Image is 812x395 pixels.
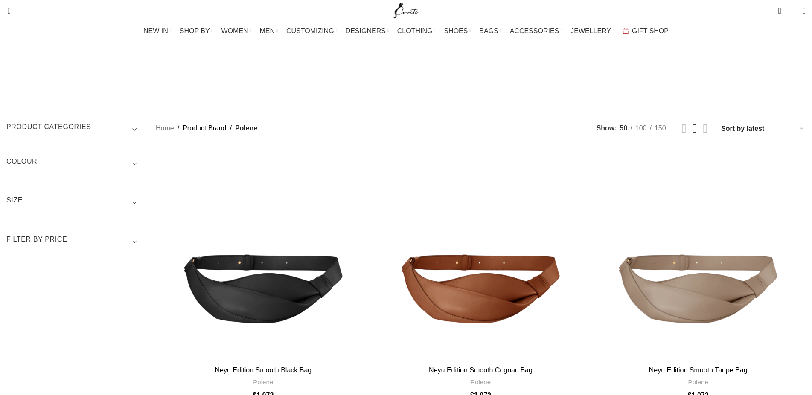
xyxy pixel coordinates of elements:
a: JEWELLERY [570,23,614,40]
span: 0 [789,9,796,15]
span: CUSTOMIZING [286,27,334,35]
a: Polene [688,378,708,386]
a: DESIGNERS [346,23,389,40]
a: Search [2,2,11,19]
h3: SIZE [6,196,143,210]
a: Neyu Edition Smooth Black Bag [156,147,371,362]
a: SHOP BY [180,23,213,40]
span: SHOES [444,27,468,35]
a: Neyu Edition Smooth Taupe Bag [591,147,806,362]
span: DESIGNERS [346,27,386,35]
a: MEN [260,23,278,40]
span: WOMEN [221,27,248,35]
span: GIFT SHOP [632,27,669,35]
h3: COLOUR [6,157,143,171]
h3: Filter by price [6,235,143,249]
a: Neyu Edition Smooth Black Bag [215,366,311,374]
span: MEN [260,27,275,35]
span: NEW IN [143,27,168,35]
a: BAGS [479,23,501,40]
a: NEW IN [143,23,171,40]
span: BAGS [479,27,498,35]
a: Polene [471,378,491,386]
a: CLOTHING [397,23,436,40]
a: 0 [774,2,785,19]
span: SHOP BY [180,27,210,35]
a: Neyu Edition Smooth Taupe Bag [649,366,748,374]
a: GIFT SHOP [623,23,669,40]
img: GiftBag [623,28,629,34]
span: 0 [779,4,785,11]
span: CLOTHING [397,27,433,35]
a: WOMEN [221,23,251,40]
h3: Product categories [6,122,143,137]
span: JEWELLERY [570,27,611,35]
a: Polene [253,378,273,386]
a: SHOES [444,23,471,40]
a: Neyu Edition Smooth Cognac Bag [373,147,588,362]
a: CUSTOMIZING [286,23,337,40]
span: ACCESSORIES [510,27,559,35]
a: ACCESSORIES [510,23,562,40]
div: My Wishlist [788,2,796,19]
div: Main navigation [2,23,810,40]
a: Site logo [392,6,420,14]
a: Neyu Edition Smooth Cognac Bag [429,366,533,374]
